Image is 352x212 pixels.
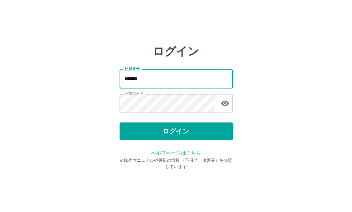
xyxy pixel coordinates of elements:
[153,45,199,58] h2: ログイン
[120,157,233,170] p: ※操作マニュアルや最新の情報 （不具合、改善等）を公開しています
[120,122,233,140] button: ログイン
[125,91,143,96] label: パスワード
[125,66,139,71] label: 社員番号
[151,150,201,156] a: ヘルプページはこちら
